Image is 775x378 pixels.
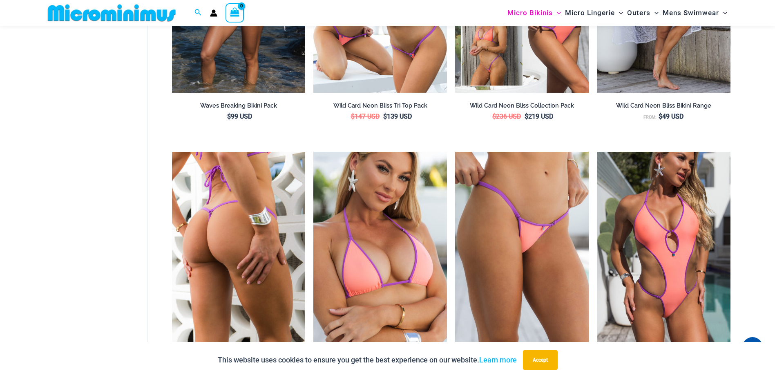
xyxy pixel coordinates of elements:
bdi: 139 USD [383,112,412,120]
h2: Wild Card Neon Bliss Collection Pack [455,102,589,110]
span: Menu Toggle [719,2,727,23]
span: Micro Bikinis [507,2,553,23]
a: Micro LingerieMenu ToggleMenu Toggle [563,2,625,23]
img: MM SHOP LOGO FLAT [45,4,179,22]
img: Wild Card Neon Bliss 819 One Piece 04 [597,152,730,352]
bdi: 99 USD [227,112,252,120]
a: Search icon link [194,8,202,18]
span: $ [492,112,496,120]
a: Wild Card Neon Bliss 312 Top 457 Micro 04Wild Card Neon Bliss 312 Top 457 Micro 05Wild Card Neon ... [172,152,306,352]
a: Wild Card Neon Bliss 312 Top 03Wild Card Neon Bliss 312 Top 457 Micro 02Wild Card Neon Bliss 312 ... [313,152,447,352]
span: Menu Toggle [615,2,623,23]
span: From: [643,115,657,120]
span: Menu Toggle [650,2,659,23]
bdi: 219 USD [525,112,553,120]
button: Accept [523,350,558,370]
span: Menu Toggle [553,2,561,23]
span: $ [383,112,387,120]
span: Micro Lingerie [565,2,615,23]
bdi: 236 USD [492,112,521,120]
a: Wild Card Neon Bliss 819 One Piece 04Wild Card Neon Bliss 819 One Piece 05Wild Card Neon Bliss 81... [597,152,730,352]
a: Learn more [479,355,517,364]
h2: Wild Card Neon Bliss Bikini Range [597,102,730,110]
img: Wild Card Neon Bliss 449 Thong 01 [455,152,589,352]
img: Wild Card Neon Bliss 312 Top 457 Micro 05 [172,152,306,352]
nav: Site Navigation [504,1,731,25]
a: Micro BikinisMenu ToggleMenu Toggle [505,2,563,23]
img: Wild Card Neon Bliss 312 Top 03 [313,152,447,352]
span: Outers [627,2,650,23]
a: Mens SwimwearMenu ToggleMenu Toggle [661,2,729,23]
span: Mens Swimwear [663,2,719,23]
a: Waves Breaking Bikini Pack [172,102,306,112]
a: Wild Card Neon Bliss Collection Pack [455,102,589,112]
span: $ [227,112,231,120]
h2: Waves Breaking Bikini Pack [172,102,306,110]
span: $ [351,112,355,120]
p: This website uses cookies to ensure you get the best experience on our website. [218,354,517,366]
span: $ [525,112,528,120]
h2: Wild Card Neon Bliss Tri Top Pack [313,102,447,110]
a: Wild Card Neon Bliss Tri Top Pack [313,102,447,112]
bdi: 49 USD [659,112,683,120]
a: Account icon link [210,9,217,17]
a: View Shopping Cart, empty [226,3,244,22]
a: OutersMenu ToggleMenu Toggle [625,2,661,23]
bdi: 147 USD [351,112,380,120]
a: Wild Card Neon Bliss Bikini Range [597,102,730,112]
span: $ [659,112,662,120]
a: Wild Card Neon Bliss 449 Thong 01Wild Card Neon Bliss 449 Thong 02Wild Card Neon Bliss 449 Thong 02 [455,152,589,352]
